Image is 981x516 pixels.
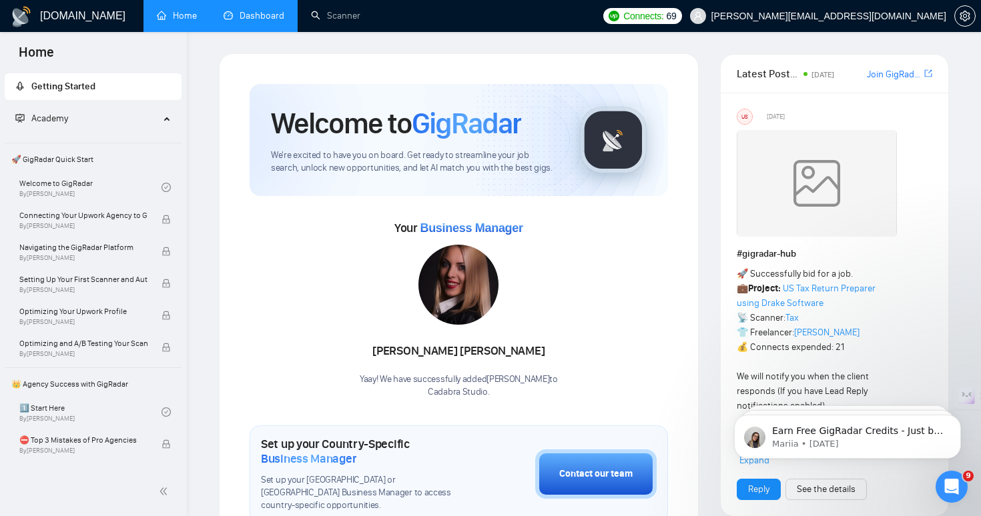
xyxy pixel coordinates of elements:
[609,11,619,21] img: upwork-logo.png
[159,485,172,498] span: double-left
[954,11,976,21] a: setting
[15,113,25,123] span: fund-projection-screen
[737,65,800,82] span: Latest Posts from the GigRadar Community
[161,343,171,352] span: lock
[19,241,147,254] span: Navigating the GigRadar Platform
[19,337,147,350] span: Optimizing and A/B Testing Your Scanner for Better Results
[360,340,558,363] div: [PERSON_NAME] [PERSON_NAME]
[535,449,657,499] button: Contact our team
[19,465,147,479] span: 🌚 Rookie Traps for New Agencies
[693,11,703,21] span: user
[19,397,161,427] a: 1️⃣ Start HereBy[PERSON_NAME]
[161,247,171,256] span: lock
[19,222,147,230] span: By [PERSON_NAME]
[157,10,197,21] a: homeHome
[580,107,647,173] img: gigradar-logo.png
[360,373,558,399] div: Yaay! We have successfully added [PERSON_NAME] to
[161,183,171,192] span: check-circle
[271,105,521,141] h1: Welcome to
[737,283,876,309] a: US Tax Return Preparer using Drake Software
[271,149,559,175] span: We're excited to have you on board. Get ready to streamline your job search, unlock new opportuni...
[19,173,161,202] a: Welcome to GigRadarBy[PERSON_NAME]
[6,371,180,397] span: 👑 Agency Success with GigRadar
[360,386,558,399] p: Cadabra Studio .
[19,273,147,286] span: Setting Up Your First Scanner and Auto-Bidder
[737,479,781,500] button: Reply
[6,146,180,173] span: 🚀 GigRadar Quick Start
[8,43,65,71] span: Home
[15,81,25,91] span: rocket
[418,245,499,325] img: 1687098702249-120.jpg
[19,254,147,262] span: By [PERSON_NAME]
[955,11,975,21] span: setting
[31,81,95,92] span: Getting Started
[748,482,769,497] a: Reply
[785,479,867,500] button: See the details
[394,221,523,235] span: Your
[261,474,468,512] span: Set up your [GEOGRAPHIC_DATA] or [GEOGRAPHIC_DATA] Business Manager to access country-specific op...
[161,439,171,449] span: lock
[963,471,974,481] span: 9
[737,247,932,261] h1: # gigradar-hub
[737,130,897,237] img: weqQh+iSagEgQAAAABJRU5ErkJggg==
[811,70,834,79] span: [DATE]
[261,437,468,466] h1: Set up your Country-Specific
[19,447,147,455] span: By [PERSON_NAME]
[785,312,799,323] a: Tax
[794,327,860,338] a: [PERSON_NAME]
[311,10,360,21] a: searchScanner
[667,9,677,23] span: 69
[19,286,147,294] span: By [PERSON_NAME]
[19,305,147,318] span: Optimizing Your Upwork Profile
[767,111,785,123] span: [DATE]
[31,113,68,124] span: Academy
[737,109,752,124] div: US
[924,68,932,79] span: export
[420,221,523,235] span: Business Manager
[161,311,171,320] span: lock
[19,209,147,222] span: Connecting Your Upwork Agency to GigRadar
[748,283,781,294] strong: Project:
[19,318,147,326] span: By [PERSON_NAME]
[559,467,633,481] div: Contact our team
[161,215,171,224] span: lock
[19,433,147,447] span: ⛔ Top 3 Mistakes of Pro Agencies
[19,350,147,358] span: By [PERSON_NAME]
[161,407,171,417] span: check-circle
[623,9,663,23] span: Connects:
[161,279,171,288] span: lock
[15,113,68,124] span: Academy
[936,471,968,503] iframe: Intercom live chat
[797,482,856,497] a: See the details
[867,67,922,82] a: Join GigRadar Slack Community
[11,6,32,27] img: logo
[714,387,981,480] iframe: Intercom notifications message
[924,67,932,80] a: export
[954,5,976,27] button: setting
[224,10,284,21] a: dashboardDashboard
[5,73,182,100] li: Getting Started
[412,105,521,141] span: GigRadar
[261,451,356,466] span: Business Manager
